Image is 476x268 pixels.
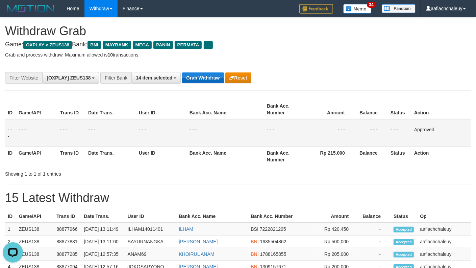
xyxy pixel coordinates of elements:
[16,236,54,248] td: ZEUS138
[391,210,417,223] th: Status
[187,119,264,147] td: - - -
[153,41,173,49] span: PANIN
[388,119,411,147] td: - - -
[5,41,471,48] h4: Game: Bank:
[251,239,258,244] span: BNI
[411,147,471,166] th: Action
[131,72,181,84] button: 14 item selected
[103,41,131,49] span: MAYBANK
[411,119,471,147] td: Approved
[57,147,85,166] th: Trans ID
[418,210,471,223] th: Op
[81,248,125,261] td: [DATE] 12:57:35
[359,223,391,236] td: -
[81,236,125,248] td: [DATE] 13:11:00
[359,248,391,261] td: -
[16,100,57,119] th: Game/API
[16,223,54,236] td: ZEUS138
[394,227,414,232] span: Accepted
[299,4,333,14] img: Feedback.jpg
[107,52,113,58] strong: 10
[418,236,471,248] td: aaflachchaleuy
[5,223,16,236] td: 1
[264,119,306,147] td: - - -
[306,147,355,166] th: Rp 215.000
[16,147,57,166] th: Game/API
[16,210,54,223] th: Game/API
[313,248,359,261] td: Rp 205,000
[3,3,23,23] button: Open LiveChat chat widget
[47,75,91,81] span: [OXPLAY] ZEUS138
[251,251,258,257] span: BNI
[5,119,16,147] td: - - -
[54,223,81,236] td: 88877966
[176,210,248,223] th: Bank Acc. Name
[260,239,286,244] span: Copy 1635504862 to clipboard
[81,210,125,223] th: Date Trans.
[367,2,376,8] span: 34
[359,236,391,248] td: -
[125,210,176,223] th: User ID
[418,248,471,261] td: aaflachchaleuy
[313,223,359,236] td: Rp 420,450
[42,72,99,84] button: [OXPLAY] ZEUS138
[136,100,187,119] th: User ID
[125,248,176,261] td: ANAM69
[182,72,224,83] button: Grab Withdraw
[5,72,42,84] div: Filter Website
[54,236,81,248] td: 88877881
[204,41,213,49] span: ...
[418,223,471,236] td: aaflachchaleuy
[264,100,306,119] th: Bank Acc. Number
[85,147,136,166] th: Date Trans.
[54,248,81,261] td: 88877285
[343,4,372,14] img: Button%20Memo.svg
[133,41,152,49] span: MEGA
[5,24,471,38] h1: Withdraw Grab
[5,3,56,14] img: MOTION_logo.png
[125,236,176,248] td: SAYURNANGKA
[136,147,187,166] th: User ID
[54,210,81,223] th: Trans ID
[16,248,54,261] td: ZEUS138
[179,226,193,232] a: ILHAM
[313,210,359,223] th: Amount
[187,147,264,166] th: Bank Acc. Name
[187,100,264,119] th: Bank Acc. Name
[394,239,414,245] span: Accepted
[306,119,355,147] td: - - -
[5,100,16,119] th: ID
[355,100,388,119] th: Balance
[179,251,214,257] a: KHOIRUL ANAM
[5,191,471,205] h1: 15 Latest Withdraw
[81,223,125,236] td: [DATE] 13:11:49
[313,236,359,248] td: Rp 500,000
[16,119,57,147] td: - - -
[57,100,85,119] th: Trans ID
[355,147,388,166] th: Balance
[136,75,172,81] span: 14 item selected
[260,226,286,232] span: Copy 7222821295 to clipboard
[355,119,388,147] td: - - -
[5,168,193,177] div: Showing 1 to 1 of 1 entries
[100,72,131,84] div: Filter Bank
[5,236,16,248] td: 2
[85,119,136,147] td: - - -
[136,119,187,147] td: - - -
[264,147,306,166] th: Bank Acc. Number
[175,41,202,49] span: PERMATA
[382,4,416,13] img: panduan.png
[85,100,136,119] th: Date Trans.
[260,251,286,257] span: Copy 1788165855 to clipboard
[388,147,411,166] th: Status
[359,210,391,223] th: Balance
[251,226,258,232] span: BSI
[57,119,85,147] td: - - -
[225,72,251,83] button: Reset
[411,100,471,119] th: Action
[23,41,72,49] span: OXPLAY > ZEUS138
[388,100,411,119] th: Status
[5,210,16,223] th: ID
[87,41,101,49] span: BNI
[5,147,16,166] th: ID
